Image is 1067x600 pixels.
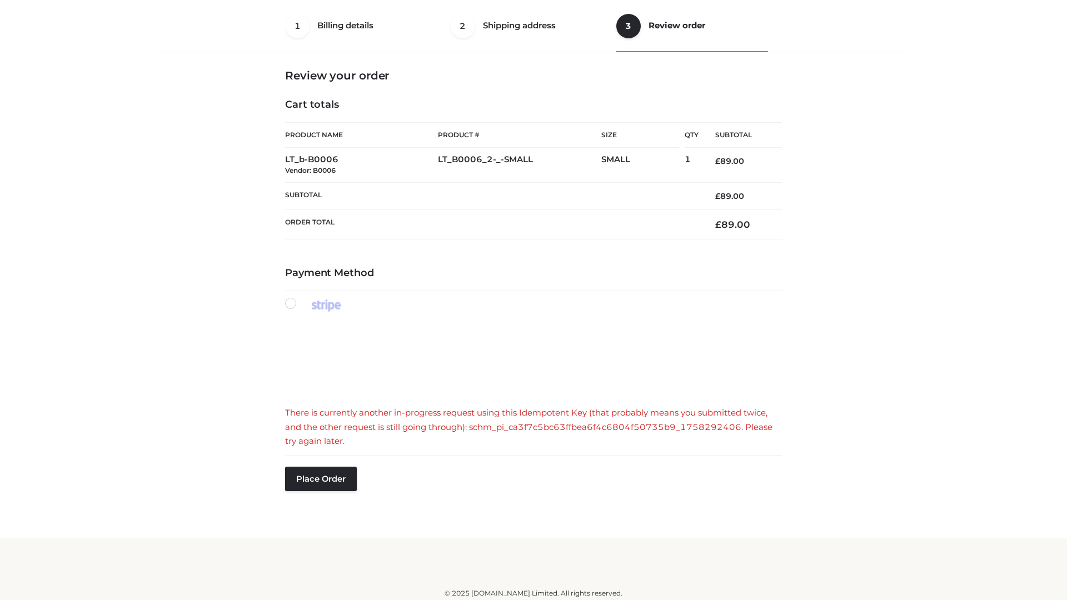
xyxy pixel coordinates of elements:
[285,148,438,183] td: LT_b-B0006
[715,191,744,201] bdi: 89.00
[285,467,357,491] button: Place order
[685,148,699,183] td: 1
[285,182,699,209] th: Subtotal
[285,99,782,111] h4: Cart totals
[285,267,782,279] h4: Payment Method
[438,148,601,183] td: LT_B0006_2-_-SMALL
[285,69,782,82] h3: Review your order
[685,122,699,148] th: Qty
[715,156,720,166] span: £
[285,166,336,174] small: Vendor: B0006
[715,191,720,201] span: £
[165,588,902,599] div: © 2025 [DOMAIN_NAME] Limited. All rights reserved.
[715,219,750,230] bdi: 89.00
[715,219,721,230] span: £
[715,156,744,166] bdi: 89.00
[285,406,782,448] div: There is currently another in-progress request using this Idempotent Key (that probably means you...
[285,122,438,148] th: Product Name
[601,123,679,148] th: Size
[283,323,780,394] iframe: Secure payment input frame
[699,123,782,148] th: Subtotal
[285,210,699,239] th: Order Total
[601,148,685,183] td: SMALL
[438,122,601,148] th: Product #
